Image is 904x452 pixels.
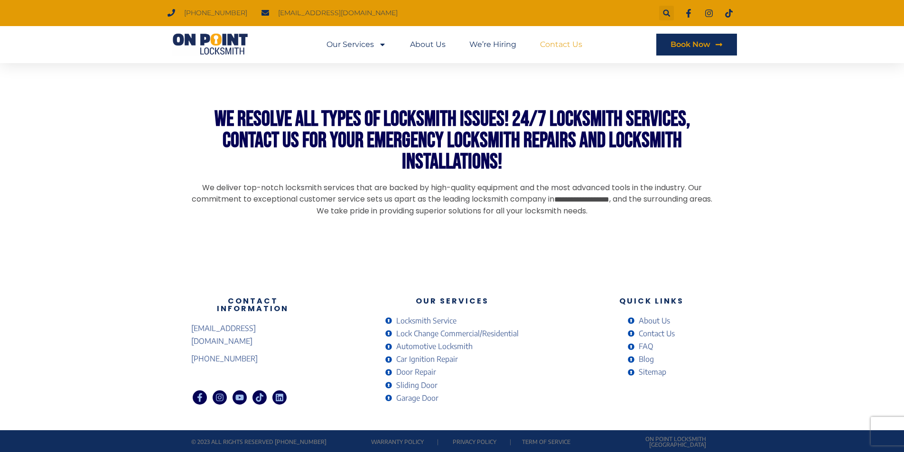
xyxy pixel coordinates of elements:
a: About Us [410,34,446,55]
a: [EMAIL_ADDRESS][DOMAIN_NAME] [191,322,315,348]
a: Car Ignition Repair [385,353,519,366]
span: Locksmith Service [394,314,457,327]
span: FAQ [636,340,653,353]
span: About Us [636,314,670,327]
p: We deliver top-notch locksmith services that are backed by high-quality equipment and the most ad... [191,182,713,217]
a: Door Repair [385,366,519,378]
a: FAQ [628,340,675,353]
span: Garage Door [394,392,438,405]
h3: Quick Links [590,297,713,305]
h3: Our Services [324,297,580,305]
span: Sitemap [636,366,666,378]
span: Contact Us [636,327,675,340]
a: Privacy Policy [453,438,496,445]
span: Book Now [671,41,710,48]
span: [EMAIL_ADDRESS][DOMAIN_NAME] [276,7,398,19]
div: Search [659,6,674,20]
p: On Point Locksmith [GEOGRAPHIC_DATA] [594,436,706,448]
a: [PHONE_NUMBER] [191,352,315,365]
a: Sitemap [628,366,675,378]
span: [PHONE_NUMBER] [182,7,247,19]
a: Book Now [656,34,737,55]
a: Our Services [326,34,386,55]
p: | [508,439,513,445]
span: Door Repair [394,366,436,378]
p: © 2023 All rights reserved [PHONE_NUMBER] [191,439,361,445]
p: | [435,439,441,445]
a: Warranty Policy [371,438,424,445]
a: About Us [628,314,675,327]
a: Term of service [522,438,570,445]
span: Lock Change Commercial/Residential [394,327,519,340]
a: Lock Change Commercial/Residential [385,327,519,340]
a: Blog [628,353,675,366]
span: Automotive Locksmith [394,340,473,353]
a: Automotive Locksmith [385,340,519,353]
a: Sliding Door [385,379,519,392]
h3: Contact Information [191,297,315,313]
span: [PHONE_NUMBER] [191,352,258,365]
nav: Menu [326,34,582,55]
h2: We Resolve All Types of Locksmith Issues! 24/7 Locksmith Services, Contact Us For Your Emergency ... [191,109,713,173]
a: Contact Us [628,327,675,340]
a: Contact Us [540,34,582,55]
a: We’re Hiring [469,34,516,55]
span: Car Ignition Repair [394,353,458,366]
a: Locksmith Service [385,314,519,327]
span: Sliding Door [394,379,438,392]
span: Blog [636,353,654,366]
